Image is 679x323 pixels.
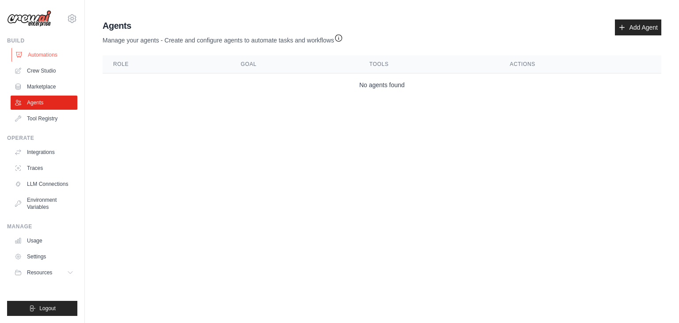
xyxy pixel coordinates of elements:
[39,305,56,312] span: Logout
[359,55,500,73] th: Tools
[7,135,77,142] div: Operate
[103,32,343,45] p: Manage your agents - Create and configure agents to automate tasks and workflows
[11,193,77,214] a: Environment Variables
[103,73,661,97] td: No agents found
[103,19,343,32] h2: Agents
[103,55,230,73] th: Role
[11,96,77,110] a: Agents
[11,64,77,78] a: Crew Studio
[11,48,78,62] a: Automations
[11,161,77,175] a: Traces
[11,80,77,94] a: Marketplace
[499,55,661,73] th: Actions
[11,145,77,159] a: Integrations
[7,301,77,316] button: Logout
[7,10,51,27] img: Logo
[7,223,77,230] div: Manage
[11,265,77,280] button: Resources
[11,250,77,264] a: Settings
[7,37,77,44] div: Build
[230,55,359,73] th: Goal
[11,234,77,248] a: Usage
[11,112,77,126] a: Tool Registry
[615,19,661,35] a: Add Agent
[11,177,77,191] a: LLM Connections
[27,269,52,276] span: Resources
